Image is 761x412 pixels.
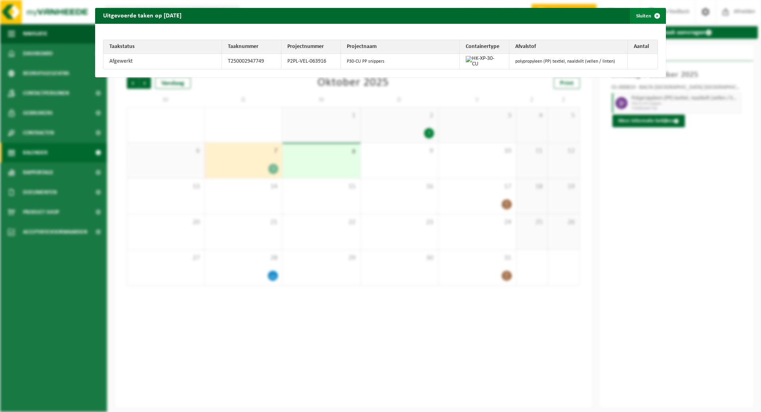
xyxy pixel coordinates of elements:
td: P30-CU PP snippers [341,54,459,69]
th: Taakstatus [103,40,222,54]
h2: Uitgevoerde taken op [DATE] [95,8,189,23]
td: polypropyleen (PP) textiel, naaldvilt (vellen / linten) [509,54,628,69]
th: Projectnummer [281,40,341,54]
th: Containertype [460,40,509,54]
th: Taaknummer [222,40,281,54]
td: T250002947749 [222,54,281,69]
th: Aantal [628,40,658,54]
button: Sluiten [630,8,665,24]
img: HK-XP-30-CU [466,56,499,67]
td: Afgewerkt [103,54,222,69]
th: Afvalstof [509,40,628,54]
th: Projectnaam [341,40,459,54]
td: P2PL-VEL-063916 [281,54,341,69]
